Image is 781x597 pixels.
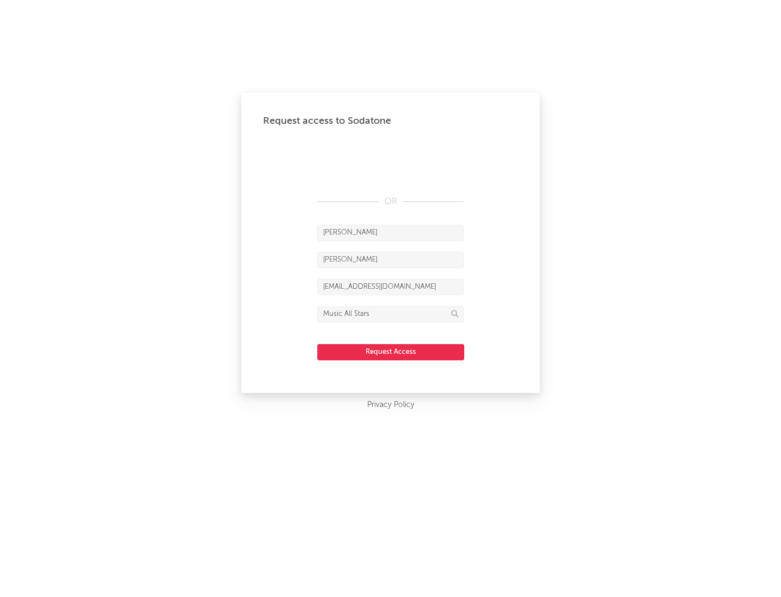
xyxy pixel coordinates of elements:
[263,115,518,128] div: Request access to Sodatone
[317,252,464,268] input: Last Name
[317,306,464,322] input: Division
[317,225,464,241] input: First Name
[317,279,464,295] input: Email
[317,195,464,208] div: OR
[367,398,414,412] a: Privacy Policy
[317,344,464,360] button: Request Access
